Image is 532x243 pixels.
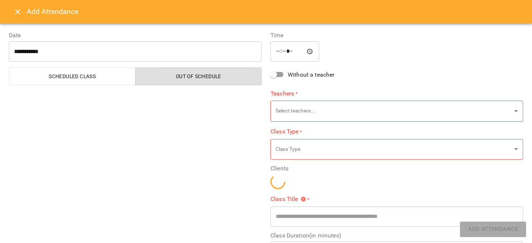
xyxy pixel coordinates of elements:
[276,107,511,115] p: Select teachers...
[270,139,523,160] div: Class Type
[270,166,523,171] label: Clients
[9,32,262,38] label: Date
[270,128,523,136] label: Class Type
[270,196,306,202] span: Class Title
[140,72,258,81] span: Out of Schedule
[270,32,523,38] label: Time
[27,6,523,17] h6: Add Attendance
[288,70,335,79] span: Without a teacher
[300,196,306,202] svg: Please specify class title or select clients
[14,72,131,81] span: Scheduled class
[135,67,262,85] button: Out of Schedule
[9,67,136,85] button: Scheduled class
[270,233,523,239] label: Class Duration(in minutes)
[270,101,523,122] div: Select teachers...
[276,146,511,153] p: Class Type
[9,3,27,21] button: Close
[270,89,523,98] label: Teachers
